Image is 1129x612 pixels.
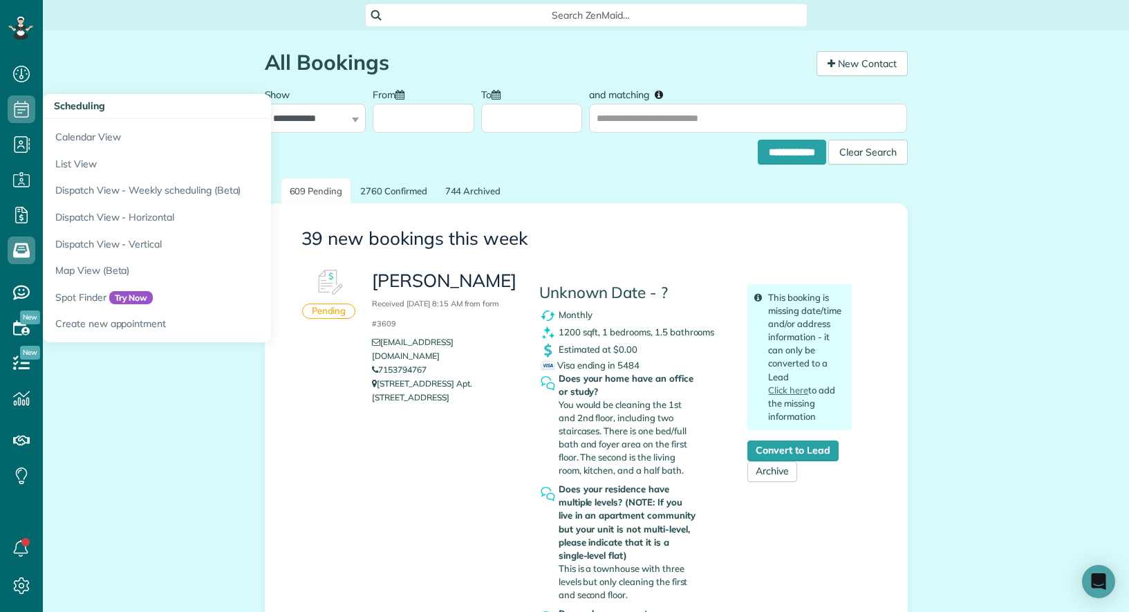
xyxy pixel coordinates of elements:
[828,140,908,165] div: Clear Search
[747,441,838,461] a: Convert to Lead
[308,262,350,304] img: Booking #611120
[539,375,557,392] img: question_symbol_icon-fa7b350da2b2fea416cef77984ae4cf4944ea5ab9e3d5925827a5d6b7129d3f6.png
[828,142,908,153] a: Clear Search
[539,324,557,342] img: clean_symbol_icon-dd072f8366c07ea3eb8378bb991ecd12595f4b76d916a6f83395f9468ae6ecae.png
[437,178,510,204] a: 744 Archived
[372,271,518,331] h3: [PERSON_NAME]
[1082,565,1115,598] div: Open Intercom Messenger
[541,360,640,371] span: Visa ending in 5484
[43,310,389,342] a: Create new appointment
[372,337,453,361] a: [EMAIL_ADDRESS][DOMAIN_NAME]
[372,299,499,328] small: Received [DATE] 8:15 AM from form #3609
[559,309,593,320] span: Monthly
[539,307,557,324] img: recurrence_symbol_icon-7cc721a9f4fb8f7b0289d3d97f09a2e367b638918f1a67e51b1e7d8abe5fb8d8.png
[20,346,40,360] span: New
[373,81,411,106] label: From
[539,284,727,302] h4: Unknown Date - ?
[43,177,389,204] a: Dispatch View - Weekly scheduling (Beta)
[372,377,518,405] p: [STREET_ADDRESS] Apt. [STREET_ADDRESS]
[43,231,389,258] a: Dispatch View - Vertical
[817,51,908,76] a: New Contact
[559,563,688,600] span: This is a townhouse with three levels but only cleaning the first and second floor.
[747,284,852,430] div: This booking is missing date/time and/or address information - it can only be converted to a Lead...
[109,291,153,305] span: Try Now
[481,81,507,106] label: To
[352,178,435,204] a: 2760 Confirmed
[559,326,715,337] span: 1200 sqft, 1 bedrooms, 1.5 bathrooms
[43,151,389,178] a: List View
[747,461,797,482] a: Archive
[281,178,351,204] a: 609 Pending
[559,372,698,398] strong: Does your home have an office or study?
[265,51,806,74] h1: All Bookings
[559,344,637,355] span: Estimated at $0.00
[43,204,389,231] a: Dispatch View - Horizontal
[559,483,698,562] strong: Does your residence have multiple levels? (NOTE: If you live in an apartment community but your u...
[539,485,557,503] img: question_symbol_icon-fa7b350da2b2fea416cef77984ae4cf4944ea5ab9e3d5925827a5d6b7129d3f6.png
[43,257,389,284] a: Map View (Beta)
[43,119,389,151] a: Calendar View
[43,284,389,311] a: Spot FinderTry Now
[54,100,105,112] span: Scheduling
[559,399,687,476] span: You would be cleaning the 1st and 2nd floor, including two staircases. There is one bed/full bath...
[20,310,40,324] span: New
[589,81,673,106] label: and matching
[768,384,808,396] a: Click here
[301,229,871,249] h3: 39 new bookings this week
[302,304,356,319] div: Pending
[372,364,427,375] a: 7153794767
[539,342,557,359] img: dollar_symbol_icon-bd8a6898b2649ec353a9eba708ae97d8d7348bddd7d2aed9b7e4bf5abd9f4af5.png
